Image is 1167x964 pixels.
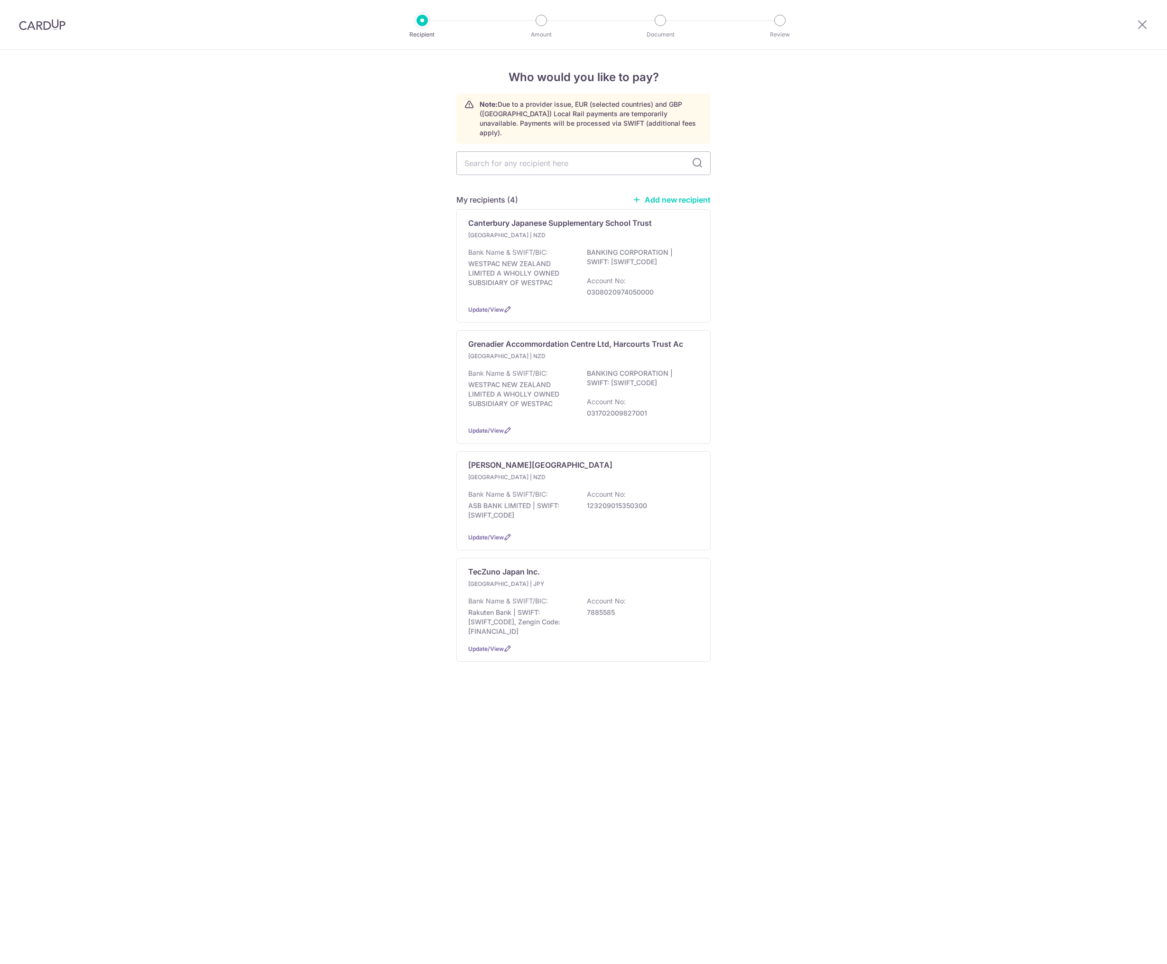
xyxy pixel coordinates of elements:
[587,287,693,297] p: 0308020974050000
[19,19,65,30] img: CardUp
[632,195,711,204] a: Add new recipient
[456,151,711,175] input: Search for any recipient here
[468,352,580,361] p: [GEOGRAPHIC_DATA] | NZD
[468,338,683,350] p: Grenadier Accommordation Centre Ltd, Harcourts Trust Ac
[468,579,580,589] p: [GEOGRAPHIC_DATA] | JPY
[468,248,693,297] p: WESTPAC NEW ZEALAND LIMITED A WHOLLY OWNED SUBSIDIARY OF WESTPAC BANKING CORPORATION | SWIFT: [SW...
[506,30,576,39] p: Amount
[468,369,693,418] p: WESTPAC NEW ZEALAND LIMITED A WHOLLY OWNED SUBSIDIARY OF WESTPAC BANKING CORPORATION | SWIFT: [SW...
[587,501,693,510] p: 123209015350300
[468,534,504,541] a: Update/View
[468,608,574,636] p: Rakuten Bank | SWIFT: [SWIFT_CODE], Zengin Code: [FINANCIAL_ID]
[587,276,626,286] p: Account No:
[456,194,518,205] h5: My recipients (4)
[745,30,815,39] p: Review
[468,490,548,499] p: Bank Name & SWIFT/BIC:
[468,306,504,313] a: Update/View
[468,645,504,652] a: Update/View
[587,490,626,499] p: Account No:
[625,30,695,39] p: Document
[468,231,580,240] p: [GEOGRAPHIC_DATA] | NZD
[587,608,693,617] p: 7885585
[480,100,703,138] p: Due to a provider issue, EUR (selected countries) and GBP ([GEOGRAPHIC_DATA]) Local Rail payments...
[480,100,498,108] strong: Note:
[587,408,693,418] p: 031702009827001
[468,459,612,471] p: [PERSON_NAME][GEOGRAPHIC_DATA]
[468,217,652,229] p: Canterbury Japanese Supplementary School Trust
[468,596,548,606] p: Bank Name & SWIFT/BIC:
[468,427,504,434] a: Update/View
[468,501,574,520] p: ASB BANK LIMITED | SWIFT: [SWIFT_CODE]
[468,566,540,577] p: TecZuno Japan Inc.
[387,30,457,39] p: Recipient
[587,397,626,407] p: Account No:
[468,248,548,257] p: Bank Name & SWIFT/BIC:
[456,69,711,86] h4: Who would you like to pay?
[587,596,626,606] p: Account No:
[468,473,580,482] p: [GEOGRAPHIC_DATA] | NZD
[468,369,548,378] p: Bank Name & SWIFT/BIC:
